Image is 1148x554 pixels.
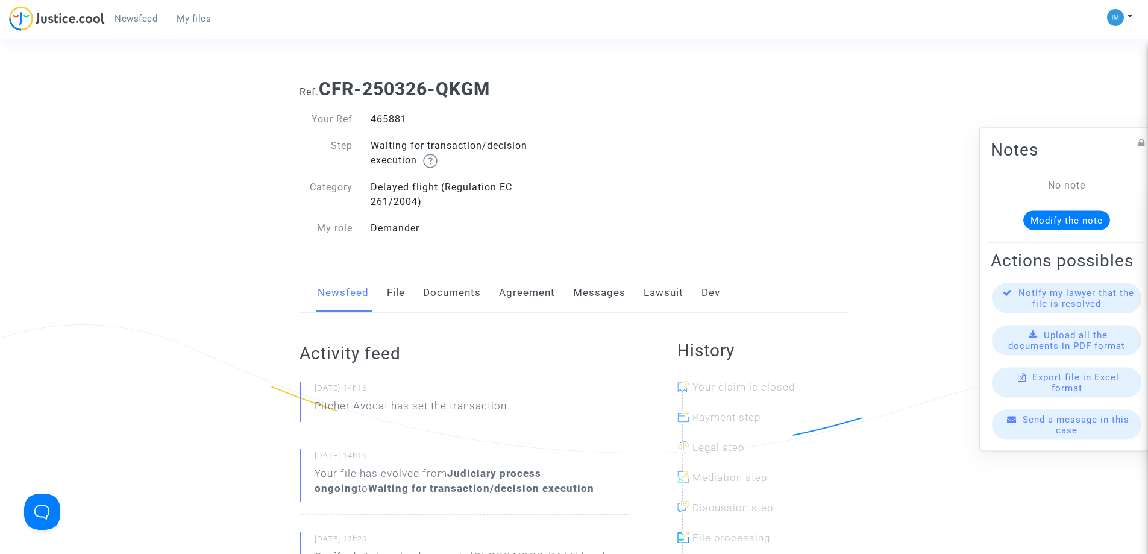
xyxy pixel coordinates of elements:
[315,466,629,496] div: Your file has evolved from to
[290,139,362,168] div: Step
[677,340,848,361] h2: History
[423,154,438,168] img: help.svg
[692,381,795,393] span: Your claim is closed
[315,398,507,420] p: Pitcher Avocat has set the transaction
[315,383,629,398] small: [DATE] 14h16
[318,273,369,313] a: Newsfeed
[300,343,629,364] h2: Activity feed
[290,221,362,236] div: My role
[167,10,221,28] a: My files
[362,139,574,168] div: Waiting for transaction/decision execution
[387,273,405,313] a: File
[300,86,319,98] span: Ref.
[362,180,574,209] div: Delayed flight (Regulation EC 261/2004)
[1023,414,1129,435] span: Send a message in this case
[573,273,626,313] a: Messages
[1023,210,1110,230] button: Modify the note
[362,221,574,236] div: Demander
[105,10,167,28] a: Newsfeed
[701,273,720,313] a: Dev
[1032,371,1119,393] span: Export file in Excel format
[644,273,683,313] a: Lawsuit
[290,112,362,127] div: Your Ref
[319,78,490,99] b: CFR-250326-QKGM
[499,273,555,313] a: Agreement
[991,250,1143,271] h2: Actions possibles
[24,494,60,530] iframe: Help Scout Beacon - Open
[9,6,105,31] img: jc-logo.svg
[1018,287,1134,309] span: Notify my lawyer that the file is resolved
[1008,329,1125,351] span: Upload all the documents in PDF format
[991,139,1143,160] h2: Notes
[114,13,157,24] span: Newsfeed
[1009,178,1124,192] div: No note
[362,112,574,127] div: 465881
[1107,9,1124,26] img: a105443982b9e25553e3eed4c9f672e7
[290,180,362,209] div: Category
[423,273,481,313] a: Documents
[315,534,629,549] small: [DATE] 12h26
[315,450,629,466] small: [DATE] 14h16
[177,13,211,24] span: My files
[368,482,594,494] b: Waiting for transaction/decision execution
